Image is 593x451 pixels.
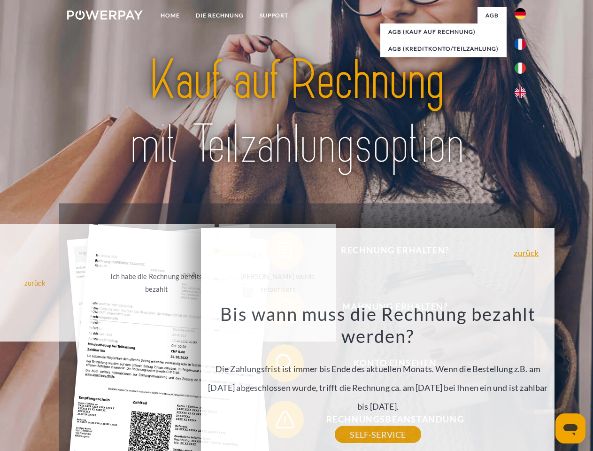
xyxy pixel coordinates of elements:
a: zurück [514,249,539,257]
a: agb [477,7,507,24]
a: SUPPORT [252,7,296,24]
a: AGB (Kauf auf Rechnung) [380,23,507,40]
img: logo-powerpay-white.svg [67,10,143,20]
img: fr [515,39,526,50]
iframe: Schaltfläche zum Öffnen des Messaging-Fensters [555,413,585,443]
h3: Bis wann muss die Rechnung bezahlt werden? [207,303,549,348]
img: de [515,8,526,19]
div: Die Zahlungsfrist ist immer bis Ende des aktuellen Monats. Wenn die Bestellung z.B. am [DATE] abg... [207,303,549,435]
a: Home [153,7,188,24]
a: SELF-SERVICE [335,426,421,443]
img: title-powerpay_de.svg [90,45,503,180]
a: AGB (Kreditkonto/Teilzahlung) [380,40,507,57]
div: Ich habe die Rechnung bereits bezahlt [104,270,209,295]
img: it [515,62,526,74]
img: en [515,87,526,98]
a: DIE RECHNUNG [188,7,252,24]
